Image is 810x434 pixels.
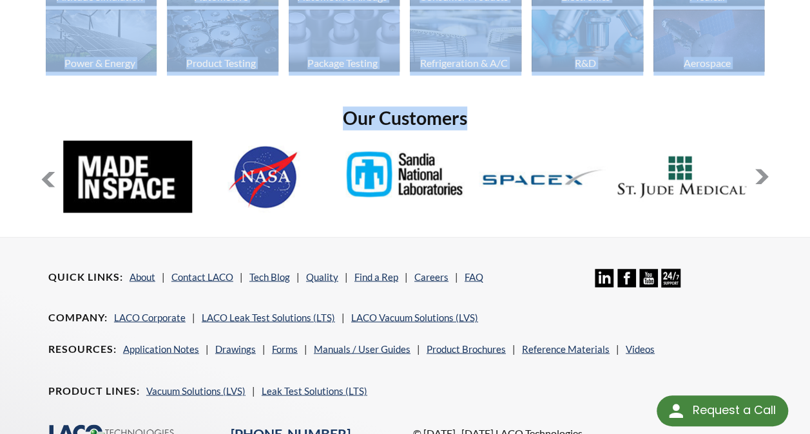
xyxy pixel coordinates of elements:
img: round button [666,401,686,421]
a: LACO Leak Test Solutions (LTS) [202,311,335,323]
div: Request a Call [692,395,775,425]
h2: Our Customers [41,106,769,130]
a: R&D [532,10,643,75]
a: Tech Blog [249,270,290,282]
img: industry_ProductTesting_670x376.jpg [167,10,278,72]
a: Leak Test Solutions (LTS) [262,384,367,396]
a: 24/7 Support [661,278,680,289]
a: Drawings [215,343,256,354]
img: industry_Power-2_670x376.jpg [46,10,157,72]
img: industry_HVAC_670x376.jpg [410,10,521,72]
img: SpaceX.jpg [479,140,608,212]
a: Application Notes [123,343,199,354]
a: FAQ [465,270,483,282]
a: Careers [414,270,448,282]
img: Artboard_1.jpg [653,10,765,72]
a: Product Brochures [427,343,506,354]
img: Sandia-Natl-Labs.jpg [340,140,469,212]
h4: Quick Links [48,270,123,283]
h4: Product Lines [48,384,140,397]
img: 24/7 Support Icon [661,269,680,287]
a: Find a Rep [354,270,398,282]
div: Product Testing [165,57,277,69]
a: Package Testing [289,10,400,75]
h4: Resources [48,342,117,355]
div: Aerospace [651,57,764,69]
div: Request a Call [657,395,788,426]
a: Manuals / User Guides [314,343,410,354]
a: Reference Materials [522,343,610,354]
img: industry_Package_670x376.jpg [289,10,400,72]
a: Vacuum Solutions (LVS) [146,384,246,396]
div: Refrigeration & A/C [408,57,520,69]
a: Power & Energy [46,10,157,75]
a: Videos [626,343,655,354]
div: Package Testing [287,57,399,69]
img: MadeInSpace.jpg [63,140,192,212]
a: About [130,270,155,282]
a: LACO Vacuum Solutions (LVS) [351,311,478,323]
a: Contact LACO [171,270,233,282]
a: Forms [272,343,298,354]
div: Power & Energy [44,57,156,69]
a: Aerospace [653,10,765,75]
div: R&D [530,57,642,69]
img: NASA.jpg [202,140,331,212]
a: Refrigeration & A/C [410,10,521,75]
img: LOGO_200x112.jpg [618,140,747,212]
a: Quality [306,270,338,282]
img: industry_R_D_670x376.jpg [532,10,643,72]
a: LACO Corporate [114,311,186,323]
h4: Company [48,310,108,324]
a: Product Testing [167,10,278,75]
